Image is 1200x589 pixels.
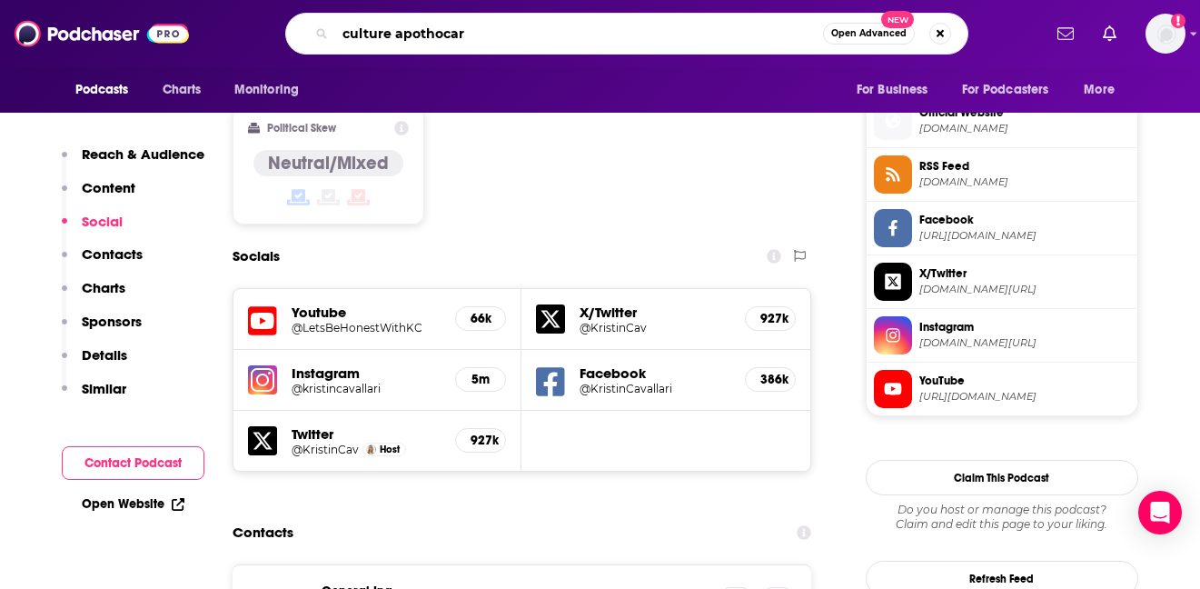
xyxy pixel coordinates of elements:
[75,77,129,103] span: Podcasts
[82,346,127,364] p: Details
[1084,77,1115,103] span: More
[919,229,1130,243] span: https://www.facebook.com/KristinCavallari
[1145,14,1185,54] span: Logged in as heidi.egloff
[234,77,299,103] span: Monitoring
[62,279,125,313] button: Charts
[919,373,1130,389] span: YouTube
[580,321,730,334] a: @KristinCav
[82,496,184,512] a: Open Website
[62,446,204,480] button: Contact Podcast
[268,152,389,175] h4: Neutral/Mixed
[292,321,441,334] a: @LetsBeHonestWithKC
[267,122,336,135] h2: Political Skew
[760,311,780,326] h5: 927k
[82,380,126,397] p: Similar
[62,179,135,213] button: Content
[919,158,1130,175] span: RSS Feed
[15,16,189,51] img: Podchaser - Follow, Share and Rate Podcasts
[874,209,1130,247] a: Facebook[URL][DOMAIN_NAME]
[919,319,1130,335] span: Instagram
[962,77,1049,103] span: For Podcasters
[844,73,951,107] button: open menu
[1071,73,1137,107] button: open menu
[335,19,823,48] input: Search podcasts, credits, & more...
[151,73,213,107] a: Charts
[380,444,400,455] span: Host
[580,364,730,382] h5: Facebook
[82,313,142,330] p: Sponsors
[248,365,277,394] img: iconImage
[163,77,202,103] span: Charts
[1096,18,1124,49] a: Show notifications dropdown
[1171,14,1185,28] svg: Add a profile image
[831,29,907,38] span: Open Advanced
[63,73,153,107] button: open menu
[1050,18,1081,49] a: Show notifications dropdown
[82,279,125,296] p: Charts
[1138,491,1182,534] div: Open Intercom Messenger
[760,372,780,387] h5: 386k
[874,316,1130,354] a: Instagram[DOMAIN_NAME][URL]
[919,265,1130,282] span: X/Twitter
[82,245,143,263] p: Contacts
[82,179,135,196] p: Content
[580,382,730,395] a: @KristinCavallari
[292,364,441,382] h5: Instagram
[471,433,491,448] h5: 927k
[919,390,1130,404] span: https://www.youtube.com/@LetsBeHonestWithKC
[82,213,123,230] p: Social
[874,263,1130,301] a: X/Twitter[DOMAIN_NAME][URL]
[874,102,1130,140] a: Official Website[DOMAIN_NAME]
[62,346,127,380] button: Details
[292,304,441,321] h5: Youtube
[874,370,1130,408] a: YouTube[URL][DOMAIN_NAME]
[82,145,204,163] p: Reach & Audience
[471,311,491,326] h5: 66k
[471,372,491,387] h5: 5m
[874,155,1130,194] a: RSS Feed[DOMAIN_NAME]
[580,304,730,321] h5: X/Twitter
[919,122,1130,135] span: art19.com
[62,380,126,414] button: Similar
[62,313,142,346] button: Sponsors
[285,13,968,55] div: Search podcasts, credits, & more...
[857,77,928,103] span: For Business
[919,336,1130,350] span: instagram.com/kristincavallari
[1145,14,1185,54] button: Show profile menu
[222,73,322,107] button: open menu
[233,515,293,550] h2: Contacts
[950,73,1076,107] button: open menu
[1145,14,1185,54] img: User Profile
[919,105,1130,121] span: Official Website
[62,245,143,279] button: Contacts
[62,213,123,246] button: Social
[866,503,1138,532] div: Claim and edit this page to your liking.
[366,444,376,454] img: Kristin Cavallari
[292,425,441,443] h5: Twitter
[233,239,280,274] h2: Socials
[919,283,1130,296] span: twitter.com/KristinCav
[866,460,1138,495] button: Claim This Podcast
[919,175,1130,189] span: rss.art19.com
[919,212,1130,228] span: Facebook
[881,11,914,28] span: New
[62,145,204,179] button: Reach & Audience
[866,503,1138,517] span: Do you host or manage this podcast?
[292,382,441,395] a: @kristincavallari
[292,443,359,456] a: @KristinCav
[823,23,915,45] button: Open AdvancedNew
